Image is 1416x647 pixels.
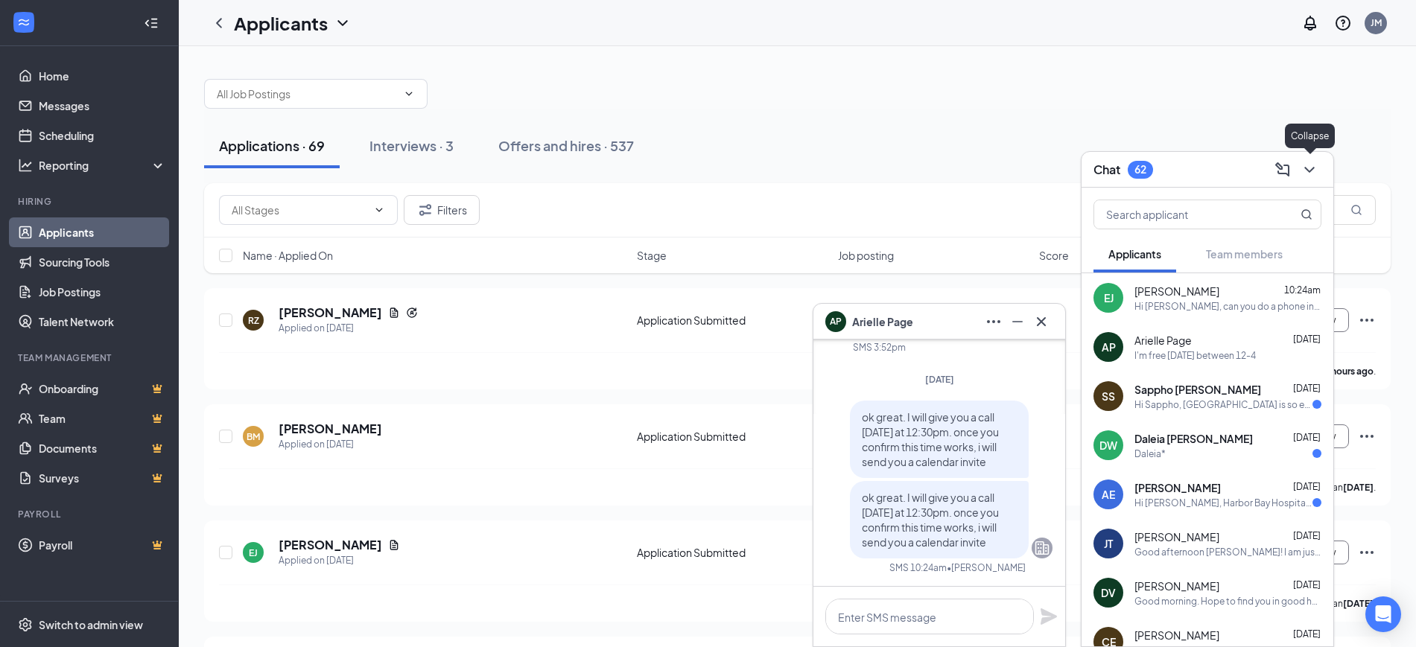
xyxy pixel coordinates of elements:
svg: ChevronDown [334,14,352,32]
svg: Company [1033,539,1051,557]
svg: WorkstreamLogo [16,15,31,30]
div: SMS 10:24am [889,561,947,574]
span: [DATE] [1293,628,1321,640]
svg: Reapply [406,307,418,319]
div: Payroll [18,508,163,520]
a: DocumentsCrown [39,433,166,463]
svg: ChevronDown [1301,161,1318,179]
div: AE [1102,487,1115,502]
span: ok great. I will give you a call [DATE] at 12:30pm. once you confirm this time works, i will send... [862,491,999,549]
div: Hiring [18,195,163,208]
svg: ChevronDown [373,204,385,216]
svg: Document [388,539,400,551]
a: Job Postings [39,277,166,307]
div: Interviews · 3 [369,136,454,155]
input: All Stages [232,202,367,218]
div: Collapse [1285,124,1335,148]
span: 10:24am [1284,284,1321,296]
a: Scheduling [39,121,166,150]
span: Arielle Page [852,313,913,330]
button: Minimize [1006,310,1029,334]
div: RZ [248,314,259,327]
div: EJ [1104,290,1114,305]
div: Switch to admin view [39,617,143,632]
b: [DATE] [1343,482,1374,493]
div: BM [247,430,260,443]
span: Daleia [PERSON_NAME] [1134,431,1253,446]
svg: Cross [1032,313,1050,331]
button: ComposeMessage [1271,158,1295,182]
div: EJ [249,546,258,559]
h1: Applicants [234,10,328,36]
div: 62 [1134,163,1146,176]
svg: Ellipses [1358,311,1376,329]
span: Name · Applied On [243,248,333,263]
h3: Chat [1093,162,1120,178]
svg: MagnifyingGlass [1350,204,1362,216]
span: [PERSON_NAME] [1134,579,1219,593]
span: [DATE] [1293,481,1321,492]
input: Search applicant [1094,200,1271,229]
div: Daleia* [1134,447,1166,460]
svg: Minimize [1009,313,1026,331]
span: [DATE] [1293,432,1321,443]
div: Good morning. Hope to find you in good health. Im writing as a follow up to know about the status... [1134,595,1321,608]
span: Arielle Page [1134,333,1192,348]
svg: Document [388,307,400,319]
div: Applied on [DATE] [279,553,400,568]
svg: Ellipses [1358,544,1376,561]
div: Applied on [DATE] [279,437,382,452]
svg: Ellipses [985,313,1003,331]
span: [PERSON_NAME] [1134,628,1219,643]
h5: [PERSON_NAME] [279,537,382,553]
span: [PERSON_NAME] [1134,480,1221,495]
svg: Ellipses [1358,427,1376,445]
span: Team members [1206,247,1283,261]
div: Team Management [18,351,163,364]
span: [DATE] [1293,579,1321,590]
a: Sourcing Tools [39,247,166,277]
button: Cross [1029,310,1053,334]
div: Offers and hires · 537 [498,136,634,155]
svg: Filter [416,201,434,219]
div: SMS 3:52pm [853,341,906,354]
a: TeamCrown [39,404,166,433]
button: Ellipses [982,310,1006,334]
span: Stage [637,248,667,263]
span: [PERSON_NAME] [1134,529,1219,544]
div: Hi Sappho, [GEOGRAPHIC_DATA] is so excited for you to join our team! Do you know anyone else who ... [1134,398,1312,411]
div: I'm free [DATE] between 12-4 [1134,349,1256,362]
a: Talent Network [39,307,166,337]
button: ChevronDown [1298,158,1321,182]
b: [DATE] [1343,598,1374,609]
svg: Collapse [144,16,159,31]
svg: QuestionInfo [1334,14,1352,32]
span: Applicants [1108,247,1161,261]
span: [DATE] [925,374,954,385]
b: 15 hours ago [1319,366,1374,377]
span: [DATE] [1293,530,1321,541]
svg: Plane [1040,608,1058,625]
div: Hi [PERSON_NAME], can you do a phone interview [DATE], [DATE] at 11am? [1134,300,1321,313]
a: Home [39,61,166,91]
div: JM [1371,16,1382,29]
svg: ChevronDown [403,88,415,100]
svg: Notifications [1301,14,1319,32]
a: Applicants [39,217,166,247]
span: [DATE] [1293,383,1321,394]
a: SurveysCrown [39,463,166,493]
svg: ChevronLeft [210,14,228,32]
svg: MagnifyingGlass [1301,208,1312,220]
div: Application Submitted [637,545,829,560]
div: AP [1102,340,1116,354]
span: Sappho [PERSON_NAME] [1134,382,1261,397]
span: ok great. I will give you a call [DATE] at 12:30pm. once you confirm this time works, i will send... [862,410,999,468]
button: Filter Filters [404,195,480,225]
span: [DATE] [1293,334,1321,345]
div: JT [1104,536,1113,551]
div: Application Submitted [637,429,829,444]
span: [PERSON_NAME] [1134,284,1219,299]
h5: [PERSON_NAME] [279,421,382,437]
